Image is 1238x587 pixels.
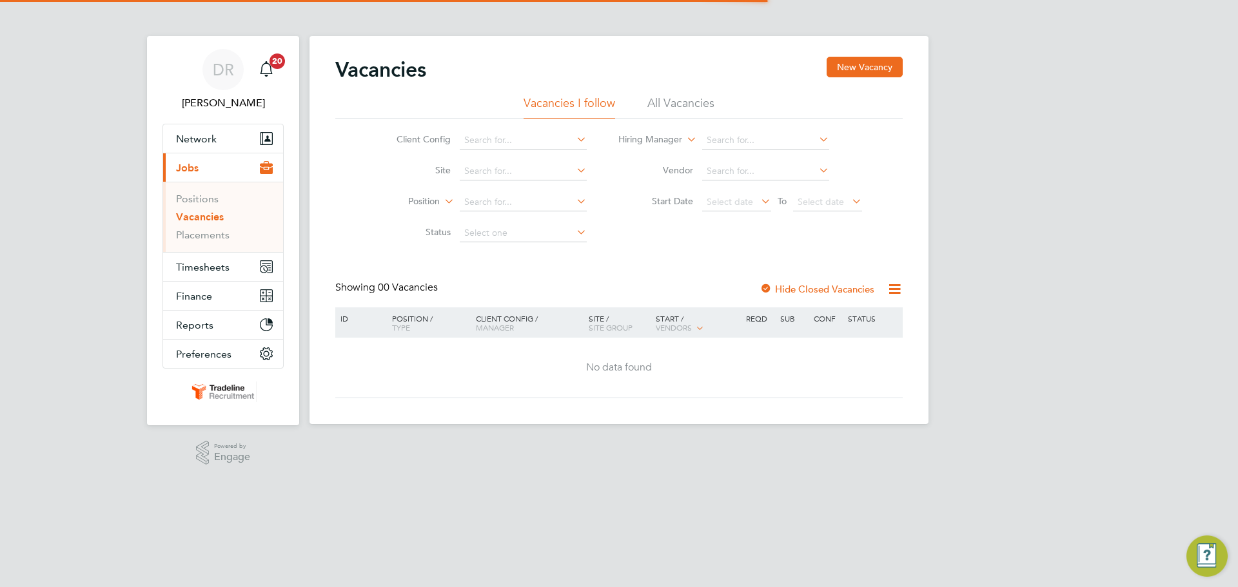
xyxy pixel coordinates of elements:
[377,164,451,176] label: Site
[176,162,199,174] span: Jobs
[337,307,382,329] div: ID
[163,311,283,339] button: Reports
[163,182,283,252] div: Jobs
[366,195,440,208] label: Position
[176,133,217,145] span: Network
[460,193,587,211] input: Search for...
[163,153,283,182] button: Jobs
[162,381,284,402] a: Go to home page
[176,193,219,205] a: Positions
[476,322,514,332] span: Manager
[392,322,410,332] span: Type
[335,57,426,82] h2: Vacancies
[702,162,829,180] input: Search for...
[213,61,234,78] span: DR
[619,195,693,207] label: Start Date
[619,164,693,176] label: Vendor
[760,283,874,295] label: Hide Closed Vacancies
[176,290,212,302] span: Finance
[647,95,714,119] li: All Vacancies
[473,307,585,338] div: Client Config /
[377,226,451,238] label: Status
[253,49,279,90] a: 20
[589,322,633,332] span: Site Group
[460,131,587,149] input: Search for...
[270,53,285,69] span: 20
[176,211,224,223] a: Vacancies
[377,133,451,145] label: Client Config
[335,281,440,294] div: Showing
[460,224,587,242] input: Select one
[702,131,829,149] input: Search for...
[585,307,653,338] div: Site /
[827,57,903,77] button: New Vacancy
[1186,535,1228,577] button: Engage Resource Center
[214,452,250,463] span: Engage
[162,95,284,111] span: Demi Richens
[382,307,473,338] div: Position /
[162,49,284,111] a: DR[PERSON_NAME]
[608,133,682,146] label: Hiring Manager
[798,196,844,207] span: Select date
[811,307,844,329] div: Conf
[190,381,257,402] img: tradelinerecruitment-logo-retina.png
[337,361,901,374] div: No data found
[524,95,615,119] li: Vacancies I follow
[196,441,251,465] a: Powered byEngage
[176,348,231,360] span: Preferences
[163,340,283,368] button: Preferences
[147,36,299,425] nav: Main navigation
[378,281,438,294] span: 00 Vacancies
[163,282,283,310] button: Finance
[707,196,753,207] span: Select date
[176,261,230,273] span: Timesheets
[743,307,776,329] div: Reqd
[176,319,213,331] span: Reports
[163,124,283,153] button: Network
[845,307,901,329] div: Status
[176,229,230,241] a: Placements
[163,253,283,281] button: Timesheets
[653,307,743,340] div: Start /
[656,322,692,332] span: Vendors
[460,162,587,180] input: Search for...
[774,193,791,209] span: To
[214,441,250,452] span: Powered by
[777,307,811,329] div: Sub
